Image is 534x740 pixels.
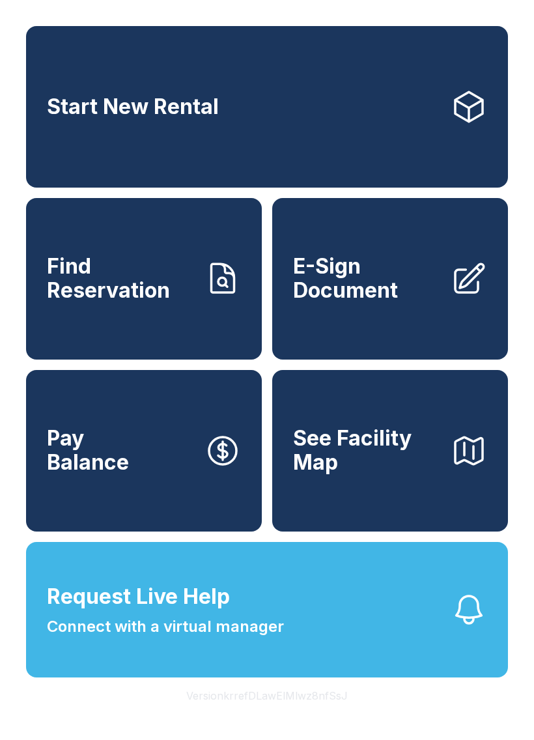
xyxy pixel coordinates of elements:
button: See Facility Map [272,370,508,532]
button: VersionkrrefDLawElMlwz8nfSsJ [176,677,358,714]
span: Pay Balance [47,427,129,474]
button: Request Live HelpConnect with a virtual manager [26,542,508,677]
button: PayBalance [26,370,262,532]
span: Start New Rental [47,95,219,119]
span: Connect with a virtual manager [47,615,284,638]
span: E-Sign Document [293,255,440,302]
span: See Facility Map [293,427,440,474]
a: Find Reservation [26,198,262,360]
span: Request Live Help [47,581,230,612]
a: E-Sign Document [272,198,508,360]
a: Start New Rental [26,26,508,188]
span: Find Reservation [47,255,194,302]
